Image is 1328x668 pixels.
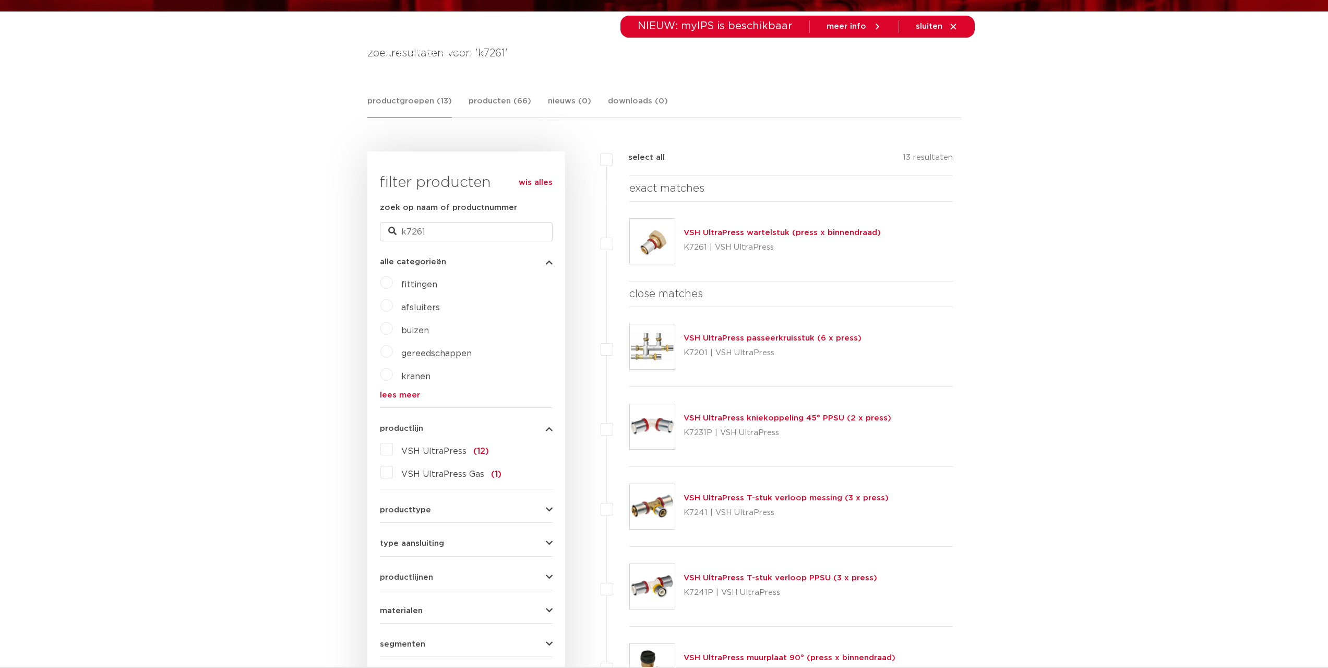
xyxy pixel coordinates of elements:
[684,574,877,582] a: VSH UltraPress T-stuk verloop PPSU (3 x press)
[380,607,553,615] button: materialen
[380,607,423,615] span: materialen
[629,286,953,302] h4: close matches
[684,334,862,342] a: VSH UltraPress passeerkruisstuk (6 x press)
[630,219,675,264] img: Thumbnail for VSH UltraPress wartelstuk (press x binnendraad)
[401,349,472,358] a: gereedschappen
[548,95,591,118] a: nieuws (0)
[401,470,484,478] span: VSH UltraPress Gas
[380,506,431,514] span: producttype
[629,180,953,197] h4: exact matches
[401,326,429,335] a: buizen
[903,151,953,168] p: 13 resultaten
[473,447,489,455] span: (12)
[380,222,553,241] input: zoeken
[827,22,866,30] span: meer info
[608,95,668,118] a: downloads (0)
[630,564,675,609] img: Thumbnail for VSH UltraPress T-stuk verloop PPSU (3 x press)
[380,540,553,547] button: type aansluiting
[380,573,433,581] span: productlijnen
[640,38,695,80] a: toepassingen
[835,38,871,80] a: over ons
[684,229,881,237] a: VSH UltraPress wartelstuk (press x binnendraad)
[401,447,466,455] span: VSH UltraPress
[684,494,889,502] a: VSH UltraPress T-stuk verloop messing (3 x press)
[630,404,675,449] img: Thumbnail for VSH UltraPress kniekoppeling 45° PPSU (2 x press)
[684,239,881,256] p: K7261 | VSH UltraPress
[380,573,553,581] button: productlijnen
[523,38,871,80] nav: Menu
[916,22,942,30] span: sluiten
[491,470,501,478] span: (1)
[401,372,430,381] a: kranen
[380,391,553,399] a: lees meer
[380,425,553,432] button: productlijn
[523,38,565,80] a: producten
[827,22,882,31] a: meer info
[916,22,958,31] a: sluiten
[380,172,553,193] h3: filter producten
[781,38,815,80] a: services
[630,324,675,369] img: Thumbnail for VSH UltraPress passeerkruisstuk (6 x press)
[586,38,619,80] a: markten
[380,258,446,266] span: alle categorieën
[684,345,862,361] p: K7201 | VSH UltraPress
[684,584,877,601] p: K7241P | VSH UltraPress
[684,414,891,422] a: VSH UltraPress kniekoppeling 45° PPSU (2 x press)
[519,177,553,189] a: wis alles
[380,540,444,547] span: type aansluiting
[716,38,760,80] a: downloads
[401,280,437,289] a: fittingen
[469,95,531,118] a: producten (66)
[380,202,517,214] label: zoek op naam of productnummer
[367,95,452,118] a: productgroepen (13)
[380,640,425,648] span: segmenten
[613,151,665,164] label: select all
[380,640,553,648] button: segmenten
[684,425,891,441] p: K7231P | VSH UltraPress
[401,303,440,312] a: afsluiters
[638,21,793,31] span: NIEUW: myIPS is beschikbaar
[380,425,423,432] span: productlijn
[684,505,889,521] p: K7241 | VSH UltraPress
[630,484,675,529] img: Thumbnail for VSH UltraPress T-stuk verloop messing (3 x press)
[684,654,895,662] a: VSH UltraPress muurplaat 90° (press x binnendraad)
[380,258,553,266] button: alle categorieën
[380,506,553,514] button: producttype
